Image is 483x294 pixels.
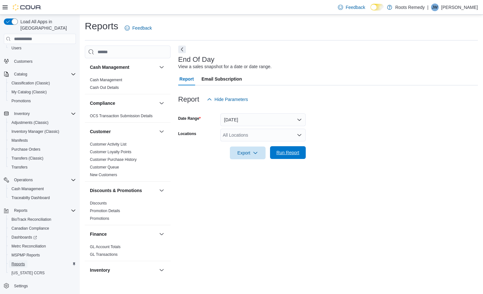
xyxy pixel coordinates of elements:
button: Adjustments (Classic) [6,118,78,127]
span: BioTrack Reconciliation [11,217,51,222]
a: Settings [11,282,30,290]
h3: Finance [90,231,107,237]
a: Feedback [122,22,154,34]
button: Cash Management [6,184,78,193]
a: Inventory Manager (Classic) [9,128,62,135]
p: [PERSON_NAME] [441,4,478,11]
h3: Inventory [90,267,110,273]
h3: Customer [90,128,111,135]
button: Catalog [11,70,30,78]
span: Cash Out Details [90,85,119,90]
button: Operations [1,176,78,184]
span: Dashboards [9,233,76,241]
span: Users [9,44,76,52]
h1: Reports [85,20,118,32]
label: Locations [178,131,196,136]
span: JW [432,4,437,11]
a: Users [9,44,24,52]
div: John Walker [431,4,439,11]
span: Traceabilty Dashboard [9,194,76,202]
a: Transfers (Classic) [9,154,46,162]
a: Customers [11,58,35,65]
button: Manifests [6,136,78,145]
span: Hide Parameters [215,96,248,103]
span: Reports [14,208,27,213]
h3: Compliance [90,100,115,106]
span: Classification (Classic) [9,79,76,87]
span: Inventory Manager (Classic) [11,129,59,134]
a: Purchase Orders [9,146,43,153]
a: My Catalog (Classic) [9,88,49,96]
span: New Customers [90,172,117,177]
div: Compliance [85,112,171,122]
span: Adjustments (Classic) [9,119,76,126]
a: Reports [9,260,27,268]
button: Next [178,46,186,53]
span: OCS Transaction Submission Details [90,113,153,118]
span: [US_STATE] CCRS [11,270,45,276]
span: Operations [11,176,76,184]
span: Cash Management [11,186,44,191]
span: MSPMP Reports [9,251,76,259]
span: GL Account Totals [90,244,121,249]
a: Customer Queue [90,165,119,169]
p: Roots Remedy [395,4,425,11]
button: [DATE] [220,113,306,126]
button: Cash Management [90,64,157,70]
span: Export [234,147,262,159]
span: GL Transactions [90,252,118,257]
button: Inventory Manager (Classic) [6,127,78,136]
button: Transfers [6,163,78,172]
span: Inventory [14,111,30,116]
span: Transfers (Classic) [9,154,76,162]
button: Metrc Reconciliation [6,242,78,251]
a: Customer Purchase History [90,157,137,162]
div: Discounts & Promotions [85,199,171,225]
span: Reports [9,260,76,268]
button: Cash Management [158,63,165,71]
h3: Discounts & Promotions [90,187,142,194]
a: GL Account Totals [90,245,121,249]
button: Hide Parameters [204,93,251,106]
span: Promotions [9,97,76,105]
span: My Catalog (Classic) [11,90,47,95]
span: Email Subscription [201,73,242,85]
button: Open list of options [297,133,302,138]
span: Customer Loyalty Points [90,149,131,154]
span: Promotions [90,216,109,221]
span: Dashboards [11,235,37,240]
a: Metrc Reconciliation [9,242,48,250]
img: Cova [13,4,41,11]
span: BioTrack Reconciliation [9,216,76,223]
button: Compliance [90,100,157,106]
h3: Report [178,96,199,103]
a: Customer Loyalty Points [90,150,131,154]
a: BioTrack Reconciliation [9,216,54,223]
span: Cash Management [9,185,76,193]
span: Customer Purchase History [90,157,137,162]
span: Feedback [132,25,152,31]
span: Cash Management [90,77,122,82]
a: Dashboards [9,233,40,241]
span: Metrc Reconciliation [9,242,76,250]
span: Reports [11,262,25,267]
div: Finance [85,243,171,261]
button: [US_STATE] CCRS [6,269,78,277]
a: Promotion Details [90,209,120,213]
button: Purchase Orders [6,145,78,154]
span: Manifests [11,138,28,143]
span: Inventory Manager (Classic) [9,128,76,135]
span: Transfers [9,163,76,171]
span: Customers [11,57,76,65]
p: | [427,4,428,11]
span: Canadian Compliance [11,226,49,231]
span: Promotions [11,98,31,104]
span: Washington CCRS [9,269,76,277]
button: Settings [1,281,78,290]
a: Transfers [9,163,30,171]
button: Finance [90,231,157,237]
span: Catalog [11,70,76,78]
span: Transfers [11,165,27,170]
